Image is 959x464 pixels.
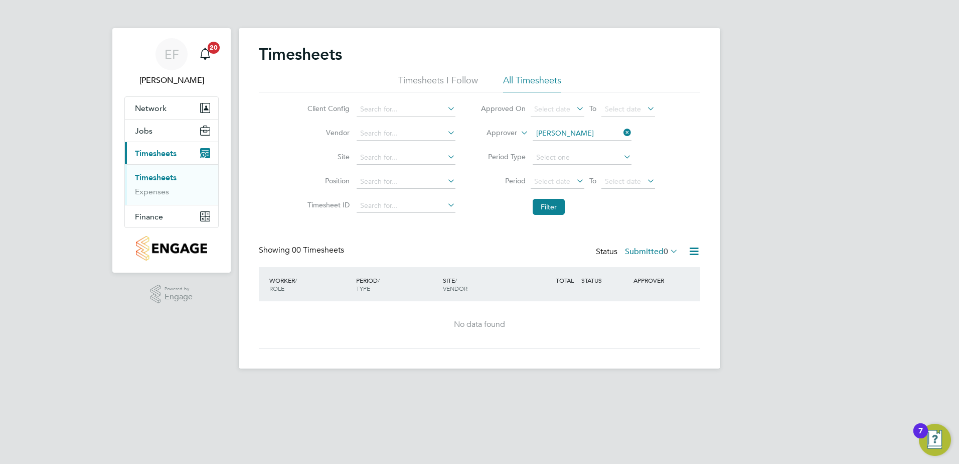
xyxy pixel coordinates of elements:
span: 00 Timesheets [292,245,344,255]
label: Site [304,152,350,161]
label: Period Type [481,152,526,161]
li: Timesheets I Follow [398,74,478,92]
label: Period [481,176,526,185]
span: / [378,276,380,284]
span: VENDOR [443,284,467,292]
span: Timesheets [135,149,177,158]
button: Network [125,97,218,119]
img: countryside-properties-logo-retina.png [136,236,207,261]
label: Approver [472,128,517,138]
span: TYPE [356,284,370,292]
span: Select date [534,104,570,113]
input: Search for... [357,102,455,117]
button: Timesheets [125,142,218,164]
button: Jobs [125,120,218,142]
div: No data found [269,319,690,330]
label: Vendor [304,128,350,137]
span: Network [135,103,167,113]
h2: Timesheets [259,44,342,64]
input: Search for... [357,127,455,141]
div: Timesheets [125,164,218,205]
li: All Timesheets [503,74,561,92]
a: Powered byEngage [150,285,193,304]
div: STATUS [579,271,631,289]
span: EF [165,48,179,61]
input: Search for... [533,127,631,141]
span: Select date [605,104,641,113]
a: 20 [195,38,215,70]
div: WORKER [267,271,354,297]
label: Approved On [481,104,526,113]
label: Position [304,176,350,185]
button: Finance [125,205,218,227]
label: Submitted [625,247,678,257]
span: Emma Forsyth [124,74,219,86]
button: Open Resource Center, 7 new notifications [919,424,951,456]
span: Finance [135,212,163,221]
input: Search for... [357,151,455,165]
span: / [455,276,457,284]
span: Powered by [165,285,193,293]
div: 7 [918,431,923,444]
div: SITE [440,271,527,297]
span: Jobs [135,126,152,136]
span: 0 [664,247,668,257]
div: Showing [259,245,346,256]
a: Timesheets [135,173,177,182]
nav: Main navigation [112,28,231,273]
span: Engage [165,293,193,301]
span: ROLE [269,284,284,292]
span: / [295,276,297,284]
label: Client Config [304,104,350,113]
a: Go to home page [124,236,219,261]
a: Expenses [135,187,169,196]
div: PERIOD [354,271,440,297]
a: EF[PERSON_NAME] [124,38,219,86]
div: Status [596,245,680,259]
input: Search for... [357,199,455,213]
span: Select date [534,177,570,186]
button: Filter [533,199,565,215]
span: To [586,102,599,115]
div: APPROVER [631,271,683,289]
span: Select date [605,177,641,186]
span: 20 [208,42,220,54]
input: Select one [533,151,631,165]
span: To [586,174,599,187]
label: Timesheet ID [304,200,350,209]
span: TOTAL [556,276,574,284]
input: Search for... [357,175,455,189]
